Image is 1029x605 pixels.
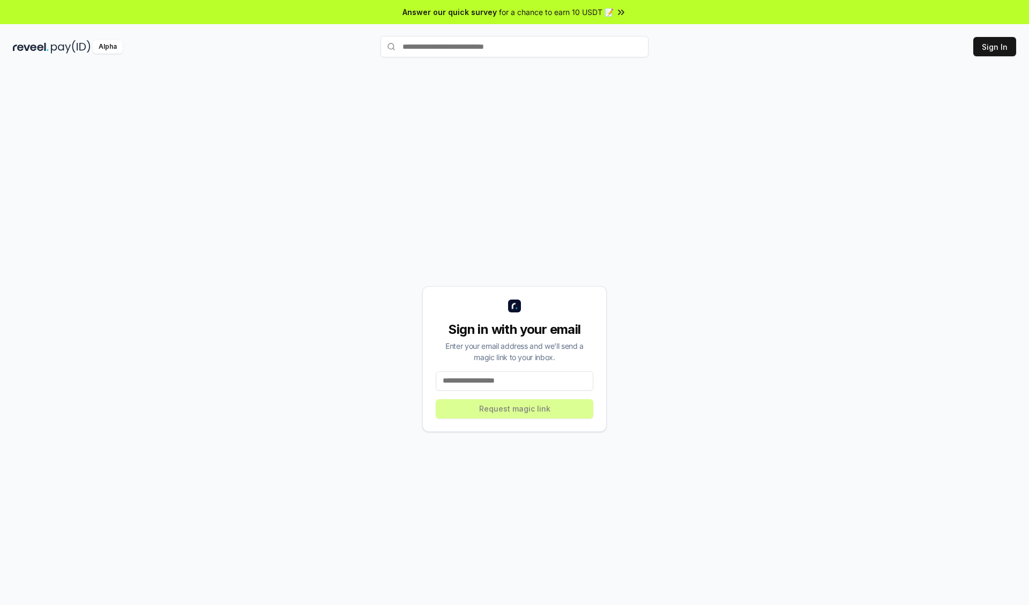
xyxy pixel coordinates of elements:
img: pay_id [51,40,91,54]
span: for a chance to earn 10 USDT 📝 [499,6,614,18]
div: Alpha [93,40,123,54]
img: logo_small [508,300,521,312]
span: Answer our quick survey [402,6,497,18]
button: Sign In [973,37,1016,56]
div: Enter your email address and we’ll send a magic link to your inbox. [436,340,593,363]
img: reveel_dark [13,40,49,54]
div: Sign in with your email [436,321,593,338]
